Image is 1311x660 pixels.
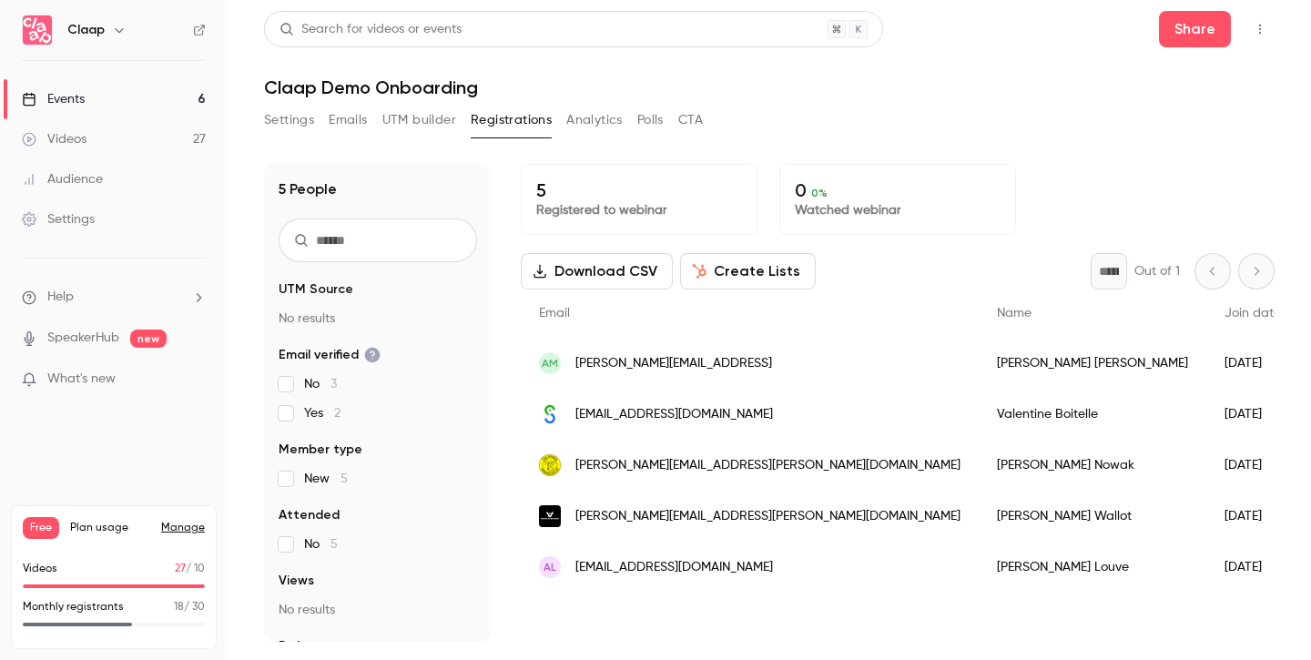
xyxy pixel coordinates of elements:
[340,472,348,485] span: 5
[330,538,338,551] span: 5
[979,440,1206,491] div: [PERSON_NAME] Nowak
[542,355,558,371] span: AM
[575,456,960,475] span: [PERSON_NAME][EMAIL_ADDRESS][PERSON_NAME][DOMAIN_NAME]
[279,441,362,459] span: Member type
[175,564,186,574] span: 27
[23,517,59,539] span: Free
[471,106,552,135] button: Registrations
[539,307,570,320] span: Email
[23,561,57,577] p: Videos
[264,76,1275,98] h1: Claap Demo Onboarding
[22,170,103,188] div: Audience
[130,330,167,348] span: new
[979,491,1206,542] div: [PERSON_NAME] Wallot
[279,280,353,299] span: UTM Source
[47,370,116,389] span: What's new
[47,329,119,348] a: SpeakerHub
[539,403,561,425] img: efs.sante.fr
[575,354,772,373] span: [PERSON_NAME][EMAIL_ADDRESS]
[184,371,206,388] iframe: Noticeable Trigger
[637,106,664,135] button: Polls
[23,15,52,45] img: Claap
[997,307,1032,320] span: Name
[1206,491,1299,542] div: [DATE]
[1206,389,1299,440] div: [DATE]
[330,378,337,391] span: 3
[795,201,1001,219] p: Watched webinar
[279,637,330,655] span: Referrer
[680,253,816,289] button: Create Lists
[575,558,773,577] span: [EMAIL_ADDRESS][DOMAIN_NAME]
[575,405,773,424] span: [EMAIL_ADDRESS][DOMAIN_NAME]
[174,599,205,615] p: / 30
[279,346,381,364] span: Email verified
[279,178,337,200] h1: 5 People
[23,599,124,615] p: Monthly registrants
[304,470,348,488] span: New
[1206,440,1299,491] div: [DATE]
[979,389,1206,440] div: Valentine Boitelle
[279,310,477,328] p: No results
[22,90,85,108] div: Events
[174,602,184,613] span: 18
[70,521,150,535] span: Plan usage
[161,521,205,535] a: Manage
[22,210,95,228] div: Settings
[279,20,462,39] div: Search for videos or events
[264,106,314,135] button: Settings
[175,561,205,577] p: / 10
[334,407,340,420] span: 2
[47,288,74,307] span: Help
[22,288,206,307] li: help-dropdown-opener
[795,179,1001,201] p: 0
[1225,307,1281,320] span: Join date
[979,338,1206,389] div: [PERSON_NAME] [PERSON_NAME]
[1206,542,1299,593] div: [DATE]
[566,106,623,135] button: Analytics
[539,454,561,476] img: technika-spawalnicza.pl
[1159,11,1231,47] button: Share
[304,404,340,422] span: Yes
[811,187,828,199] span: 0 %
[678,106,703,135] button: CTA
[1206,338,1299,389] div: [DATE]
[1134,262,1180,280] p: Out of 1
[536,179,742,201] p: 5
[279,572,314,590] span: Views
[279,601,477,619] p: No results
[536,201,742,219] p: Registered to webinar
[544,559,556,575] span: AL
[67,21,105,39] h6: Claap
[304,535,338,553] span: No
[329,106,367,135] button: Emails
[575,507,960,526] span: [PERSON_NAME][EMAIL_ADDRESS][PERSON_NAME][DOMAIN_NAME]
[304,375,337,393] span: No
[521,253,673,289] button: Download CSV
[979,542,1206,593] div: [PERSON_NAME] Louve
[22,130,86,148] div: Videos
[279,506,340,524] span: Attended
[539,505,561,527] img: papainshape.com
[382,106,456,135] button: UTM builder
